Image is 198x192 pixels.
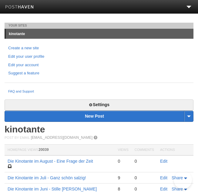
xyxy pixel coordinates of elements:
[160,175,167,180] a: Edit
[6,29,193,39] a: kinotante
[8,62,190,68] a: Edit your account
[172,187,183,191] span: Share
[5,144,115,155] th: Homepage Views
[8,70,190,76] a: Suggest a feature
[160,187,167,191] a: Edit
[5,23,193,29] li: Your Sites
[8,89,190,94] a: FAQ and Support
[160,159,167,164] a: Edit
[115,144,131,155] th: Views
[5,124,45,134] a: kinotante
[39,148,49,152] span: 20039
[8,45,190,51] a: Create a new site
[174,171,192,189] iframe: Help Scout Beacon - Open
[5,111,193,122] a: New Post
[132,144,157,155] th: Comments
[118,186,128,192] div: 8
[135,158,154,164] div: 0
[135,175,154,181] div: 0
[8,54,190,60] a: Edit your user profile
[172,175,183,180] span: Share
[5,99,193,111] a: Settings
[135,186,154,192] div: 0
[118,158,128,164] div: 0
[31,135,92,140] a: [EMAIL_ADDRESS][DOMAIN_NAME]
[8,175,86,180] a: Die Kinotante im Juli - Ganz schön salzig!
[8,187,97,191] a: Die Kinotante im Juni - Stille [PERSON_NAME]
[8,159,93,164] a: Die Kinotante im August - Eine Frage der Zeit
[5,5,34,10] img: Posthaven-bar
[157,144,193,155] th: Actions
[118,175,128,181] div: 9
[5,136,30,139] span: Post by Email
